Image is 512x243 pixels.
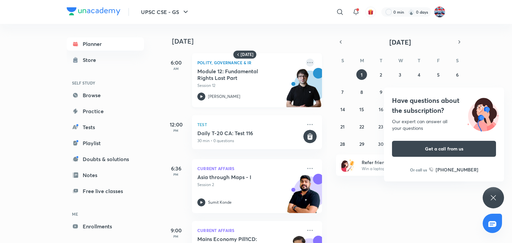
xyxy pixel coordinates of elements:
abbr: September 4, 2025 [418,72,420,78]
button: September 28, 2025 [337,138,348,149]
a: Company Logo [67,7,120,17]
a: Practice [67,105,144,118]
p: Polity, Governance & IR [197,59,302,67]
abbr: September 22, 2025 [359,123,364,130]
h6: Refer friends [362,159,444,166]
p: Win a laptop, vouchers & more [362,166,444,172]
p: PM [163,234,189,238]
a: Free live classes [67,184,144,198]
h5: Asia through Maps - I [197,174,280,180]
a: Enrollments [67,220,144,233]
img: unacademy [285,68,322,114]
abbr: September 30, 2025 [378,141,384,147]
abbr: September 2, 2025 [380,72,382,78]
h6: SELF STUDY [67,77,144,89]
a: Store [67,53,144,67]
abbr: September 28, 2025 [340,141,345,147]
abbr: September 29, 2025 [359,141,364,147]
button: September 2, 2025 [376,69,386,80]
h5: 6:00 [163,59,189,67]
img: unacademy [285,174,322,220]
button: September 7, 2025 [337,87,348,97]
h6: [DATE] [241,52,253,57]
p: Or call us [410,167,427,173]
abbr: Saturday [456,57,459,64]
abbr: September 3, 2025 [399,72,401,78]
abbr: September 21, 2025 [340,123,345,130]
button: September 4, 2025 [414,69,424,80]
abbr: September 16, 2025 [379,106,383,113]
button: September 29, 2025 [356,138,367,149]
button: September 6, 2025 [452,69,463,80]
p: AM [163,67,189,71]
button: September 12, 2025 [433,87,444,97]
img: avatar [368,9,374,15]
img: Company Logo [67,7,120,15]
button: Get a call from us [392,141,496,157]
p: 30 min • 0 questions [197,138,302,144]
p: Sumit Konde [208,199,232,205]
p: PM [163,172,189,176]
h5: 12:00 [163,121,189,128]
abbr: September 5, 2025 [437,72,440,78]
abbr: September 9, 2025 [380,89,382,95]
button: September 30, 2025 [376,138,386,149]
p: [PERSON_NAME] [208,94,240,100]
span: [DATE] [389,38,411,47]
abbr: Sunday [341,57,344,64]
a: Browse [67,89,144,102]
abbr: Tuesday [380,57,382,64]
p: Test [197,121,302,128]
img: streak [408,9,415,15]
p: Session 2 [197,182,302,188]
img: referral [341,158,355,172]
a: Doubts & solutions [67,152,144,166]
abbr: September 23, 2025 [378,123,383,130]
button: avatar [365,7,376,17]
abbr: Thursday [418,57,420,64]
h6: [PHONE_NUMBER] [436,166,478,173]
abbr: September 1, 2025 [361,72,363,78]
abbr: Friday [437,57,440,64]
button: September 3, 2025 [395,69,405,80]
button: September 9, 2025 [376,87,386,97]
button: September 14, 2025 [337,104,348,115]
button: [DATE] [345,37,455,47]
h5: Daily T-20 CA: Test 116 [197,130,302,136]
abbr: September 8, 2025 [360,89,363,95]
abbr: September 14, 2025 [340,106,345,113]
p: PM [163,128,189,132]
abbr: September 6, 2025 [456,72,459,78]
button: September 21, 2025 [337,121,348,132]
button: September 15, 2025 [356,104,367,115]
p: Session 12 [197,83,302,89]
button: UPSC CSE - GS [137,5,194,19]
button: September 23, 2025 [376,121,386,132]
abbr: Wednesday [398,57,403,64]
button: September 16, 2025 [376,104,386,115]
abbr: September 7, 2025 [341,89,344,95]
h6: ME [67,208,144,220]
h4: [DATE] [172,37,329,45]
button: September 8, 2025 [356,87,367,97]
button: September 10, 2025 [395,87,405,97]
h5: Module 12: Fundamental Rights Last Part [197,68,280,81]
img: ttu_illustration_new.svg [462,96,504,131]
a: [PHONE_NUMBER] [429,166,478,173]
p: Current Affairs [197,226,302,234]
h4: Have questions about the subscription? [392,96,496,116]
button: September 22, 2025 [356,121,367,132]
a: Planner [67,37,144,51]
img: Nilanshu kumar [434,6,445,18]
a: Playlist [67,136,144,150]
div: Store [83,56,100,64]
button: September 13, 2025 [452,87,463,97]
div: Our expert can answer all your questions [392,118,496,131]
abbr: September 15, 2025 [359,106,364,113]
a: Notes [67,168,144,182]
a: Tests [67,121,144,134]
h5: 6:36 [163,164,189,172]
h5: 9:00 [163,226,189,234]
button: September 5, 2025 [433,69,444,80]
button: September 1, 2025 [356,69,367,80]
